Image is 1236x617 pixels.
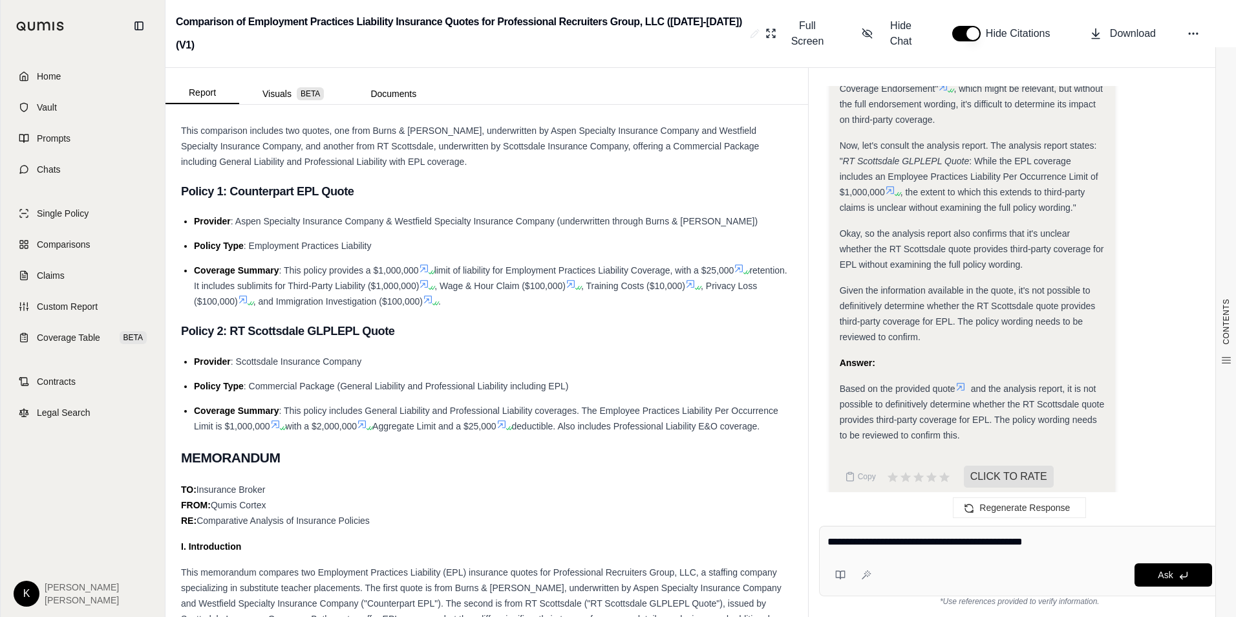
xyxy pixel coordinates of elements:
img: Qumis Logo [16,21,65,31]
span: Single Policy [37,207,89,220]
span: This comparison includes two quotes, one from Burns & [PERSON_NAME], underwritten by Aspen Specia... [181,125,759,167]
span: Now, let's consult the analysis report. The analysis report states: " [840,140,1097,166]
span: Policy Type [194,381,244,391]
span: [PERSON_NAME] [45,581,119,594]
span: Claims [37,269,65,282]
h2: Comparison of Employment Practices Liability Insurance Quotes for Professional Recruiters Group, ... [176,10,745,57]
a: Comparisons [8,230,157,259]
a: Home [8,62,157,91]
span: limit of liability for Employment Practices Liability Coverage, with a $25,000 [434,265,734,276]
span: Based on the provided quote [840,384,955,394]
span: , Training Costs ($10,000) [581,281,685,291]
span: Policy Type [194,241,244,251]
span: : Employment Practices Liability [244,241,372,251]
button: Documents [347,83,440,104]
span: , the extent to which this extends to third-party claims is unclear without examining the full po... [840,187,1085,213]
span: : Scottsdale Insurance Company [231,356,361,367]
span: Comparisons [37,238,90,251]
button: Ask [1135,563,1212,587]
span: Okay, so the analysis report also confirms that it's unclear whether the RT Scottsdale quote prov... [840,228,1104,270]
strong: RE: [181,515,197,526]
a: Claims [8,261,157,290]
span: Hide Citations [986,26,1058,41]
span: . [438,296,441,307]
button: Report [165,82,239,104]
span: Full Screen [784,18,830,49]
a: Coverage TableBETA [8,323,157,352]
span: Legal Search [37,406,91,419]
span: : Commercial Package (General Liability and Professional Liability including EPL) [244,381,569,391]
a: Custom Report [8,292,157,321]
a: Contracts [8,367,157,396]
a: Prompts [8,124,157,153]
strong: Answer: [840,358,875,368]
span: Qumis Cortex [211,500,266,510]
span: , Wage & Hour Claim ($100,000) [434,281,566,291]
strong: TO: [181,484,197,495]
span: Coverage Table [37,331,100,344]
span: : This policy includes General Liability and Professional Liability coverages. The Employee Pract... [194,406,778,431]
span: Let's check the endorsements. There's a "Staffing Industry Coverage Endorsement" [840,68,1073,94]
span: Hide Chat [880,18,921,49]
button: Visuals [239,83,347,104]
h3: Policy 2: RT Scottsdale GLPLEPL Quote [181,319,793,343]
span: Contracts [37,375,76,388]
div: *Use references provided to verify information. [819,596,1220,607]
span: Coverage Summary [194,265,279,276]
span: BETA [120,331,147,344]
a: Chats [8,155,157,184]
button: Regenerate Response [953,497,1086,518]
span: Provider [194,216,231,226]
span: Chats [37,163,61,176]
span: , and Immigration Investigation ($100,000) [253,296,423,307]
span: with a $2,000,000 [286,421,357,431]
a: Legal Search [8,398,157,427]
span: : This policy provides a $1,000,000 [279,265,419,276]
span: Regenerate Response [979,503,1070,513]
strong: I. Introduction [181,541,241,552]
span: Ask [1158,570,1173,580]
span: BETA [297,87,324,100]
button: Collapse sidebar [129,16,149,36]
span: , which might be relevant, but without the full endorsement wording, it's difficult to determine ... [840,83,1103,125]
a: Vault [8,93,157,122]
span: Comparative Analysis of Insurance Policies [197,515,370,526]
h3: Policy 1: Counterpart EPL Quote [181,180,793,203]
span: Download [1110,26,1156,41]
strong: FROM: [181,500,211,510]
span: [PERSON_NAME] [45,594,119,607]
a: Single Policy [8,199,157,228]
span: Copy [858,471,876,482]
em: RT Scottsdale GLPLEPL Quote [843,156,970,166]
button: Copy [840,464,881,490]
span: Prompts [37,132,70,145]
span: Insurance Broker [197,484,266,495]
span: Home [37,70,61,83]
button: Hide Chat [857,13,926,54]
div: K [14,581,39,607]
span: : Aspen Specialty Insurance Company & Westfield Specialty Insurance Company (underwritten through... [231,216,758,226]
span: Provider [194,356,231,367]
h2: MEMORANDUM [181,444,793,471]
span: Given the information available in the quote, it's not possible to definitively determine whether... [840,285,1096,342]
span: CONTENTS [1221,299,1231,345]
button: Download [1084,21,1161,47]
span: Custom Report [37,300,98,313]
span: CLICK TO RATE [964,466,1054,488]
span: and the analysis report, it is not possible to definitively determine whether the RT Scottsdale q... [840,384,1105,440]
span: Coverage Summary [194,406,279,416]
span: deductible. Also includes Professional Liability E&O coverage. [512,421,760,431]
span: : While the EPL coverage includes an Employee Practices Liability Per Occurrence Limit of $1,000,000 [840,156,1098,197]
span: Vault [37,101,57,114]
span: Aggregate Limit and a $25,000 [372,421,496,431]
button: Full Screen [760,13,836,54]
